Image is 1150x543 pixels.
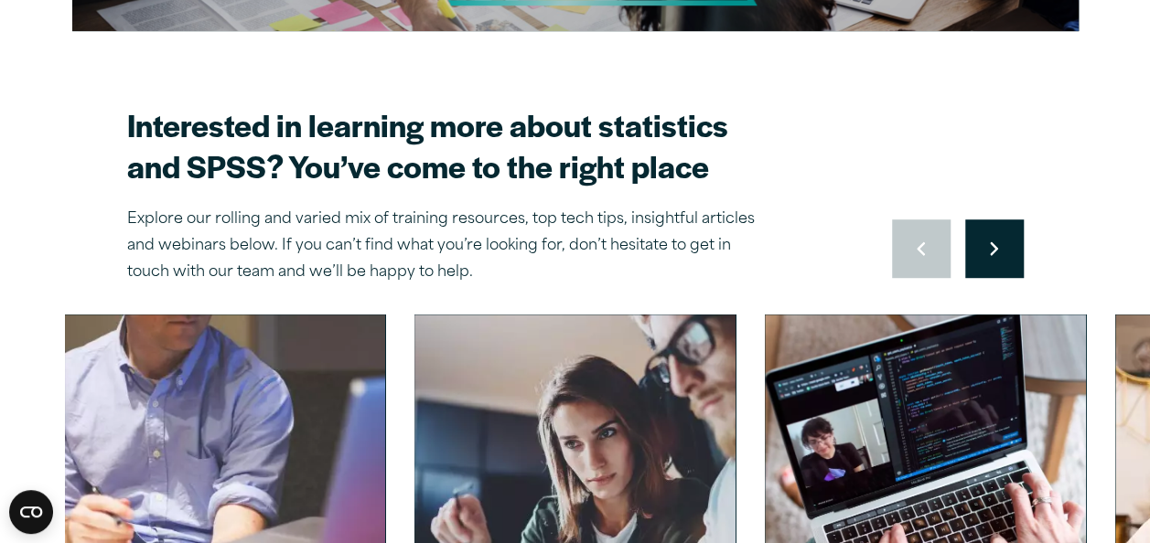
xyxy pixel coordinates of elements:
[127,207,768,285] p: Explore our rolling and varied mix of training resources, top tech tips, insightful articles and ...
[990,241,998,256] svg: Right pointing chevron
[9,490,53,534] button: Open CMP widget
[965,219,1024,278] button: Move to next slide
[127,104,768,186] h2: Interested in learning more about statistics and SPSS? You’ve come to the right place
